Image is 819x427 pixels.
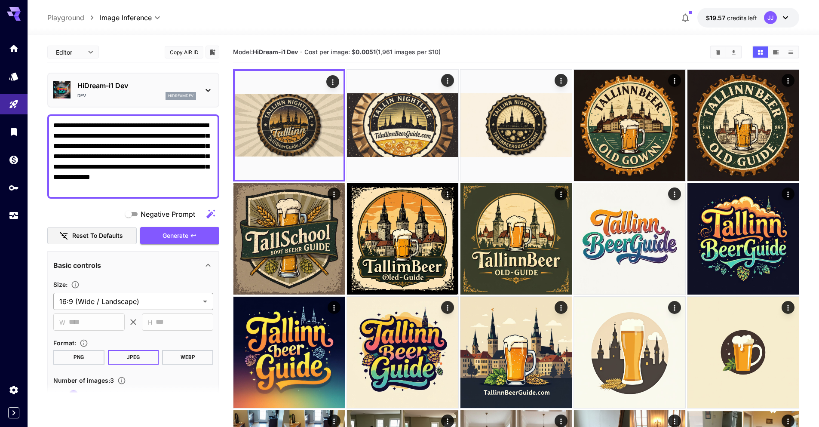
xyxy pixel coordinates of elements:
div: Home [9,43,19,54]
div: Actions [668,74,681,87]
button: Copy AIR ID [165,46,203,58]
span: 16:9 (Wide / Landscape) [59,296,199,307]
button: Reset to defaults [47,227,137,245]
div: Wallet [9,154,19,165]
div: API Keys [9,182,19,193]
div: Actions [326,75,339,88]
span: $19.57 [706,14,727,22]
button: Show images in list view [783,46,798,58]
div: Actions [555,187,567,200]
span: H [148,317,152,327]
div: Actions [441,74,454,87]
div: Usage [9,210,19,221]
img: 2Q== [347,297,458,408]
b: HiDream-i1 Dev [253,48,298,55]
img: 9k= [460,297,572,408]
span: Negative Prompt [141,209,195,219]
div: Actions [441,187,454,200]
div: HiDream-i1 DevDevhidreamdev [53,77,213,103]
span: Cost per image: $ (1,961 images per $10) [304,48,441,55]
span: Image Inference [100,12,152,23]
span: Format : [53,339,76,347]
button: WEBP [162,350,213,365]
img: 9k= [347,183,458,295]
img: Z [687,70,799,181]
div: Models [9,71,19,82]
img: 2Q== [233,297,345,408]
nav: breadcrumb [47,12,100,23]
img: Z [460,183,572,295]
p: Dev [77,92,86,99]
button: Add to library [209,47,216,57]
img: 2Q== [574,70,685,181]
button: Show images in video view [768,46,783,58]
button: PNG [53,350,104,365]
div: Actions [668,301,681,314]
button: Adjust the dimensions of the generated image by specifying its width and height in pixels, or sel... [67,280,83,289]
div: Playground [9,99,19,110]
div: JJ [764,11,777,24]
button: $19.56713JJ [697,8,799,28]
div: Clear ImagesDownload All [710,46,742,58]
span: Size : [53,281,67,288]
span: W [59,317,65,327]
div: Actions [441,301,454,314]
button: Show images in grid view [753,46,768,58]
div: Actions [782,301,794,314]
button: JPEG [108,350,159,365]
div: Actions [668,187,681,200]
button: Choose the file format for the output image. [76,339,92,347]
div: Actions [555,301,567,314]
img: Z [687,297,799,408]
div: Actions [328,187,340,200]
button: Generate [140,227,219,245]
span: Generate [163,230,188,241]
img: Z [574,297,685,408]
button: Download All [726,46,741,58]
div: Actions [555,74,567,87]
div: Basic controls [53,255,213,276]
p: hidreamdev [168,93,193,99]
span: Number of images : 3 [53,377,114,384]
img: 2Q== [235,71,344,180]
button: Clear Images [711,46,726,58]
img: 2Q== [460,70,572,181]
div: Show images in grid viewShow images in video viewShow images in list view [752,46,799,58]
p: HiDream-i1 Dev [77,80,196,91]
span: credits left [727,14,757,22]
img: 9k= [347,70,458,181]
div: Actions [782,187,794,200]
img: 9k= [574,183,685,295]
span: Model: [233,48,298,55]
span: Editor [56,48,83,57]
button: Specify how many images to generate in a single request. Each image generation will be charged se... [114,376,129,385]
div: Settings [9,384,19,395]
div: Actions [782,74,794,87]
img: 9k= [687,183,799,295]
button: Expand sidebar [8,407,19,418]
a: Playground [47,12,84,23]
p: Basic controls [53,260,101,270]
div: Library [9,126,19,137]
p: · [300,47,302,57]
div: $19.56713 [706,13,757,22]
b: 0.0051 [356,48,376,55]
img: 9k= [233,183,345,295]
div: Actions [328,301,340,314]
